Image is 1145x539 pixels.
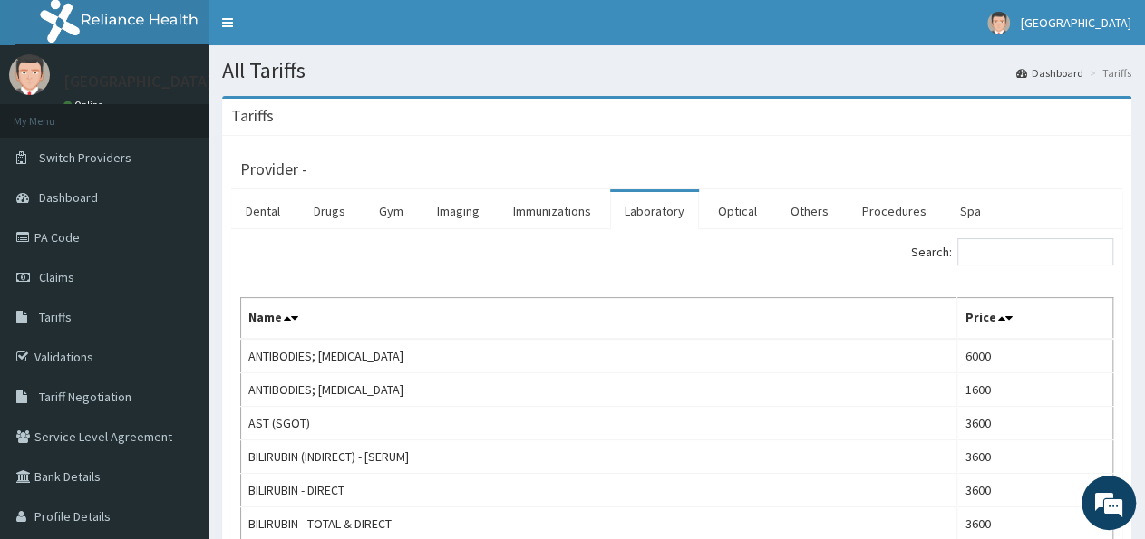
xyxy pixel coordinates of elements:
[1016,65,1083,81] a: Dashboard
[241,474,957,507] td: BILIRUBIN - DIRECT
[957,407,1113,440] td: 3600
[241,440,957,474] td: BILIRUBIN (INDIRECT) - [SERUM]
[957,298,1113,340] th: Price
[9,54,50,95] img: User Image
[240,161,307,178] h3: Provider -
[39,269,74,285] span: Claims
[241,298,957,340] th: Name
[848,192,941,230] a: Procedures
[63,99,107,111] a: Online
[39,389,131,405] span: Tariff Negotiation
[957,440,1113,474] td: 3600
[94,101,305,125] div: Chat with us now
[499,192,606,230] a: Immunizations
[39,309,72,325] span: Tariffs
[987,12,1010,34] img: User Image
[703,192,771,230] a: Optical
[241,339,957,373] td: ANTIBODIES; [MEDICAL_DATA]
[9,352,345,416] textarea: Type your message and hit 'Enter'
[39,189,98,206] span: Dashboard
[105,157,250,340] span: We're online!
[231,108,274,124] h3: Tariffs
[241,373,957,407] td: ANTIBODIES; [MEDICAL_DATA]
[231,192,295,230] a: Dental
[610,192,699,230] a: Laboratory
[34,91,73,136] img: d_794563401_company_1708531726252_794563401
[957,474,1113,507] td: 3600
[299,192,360,230] a: Drugs
[957,238,1113,265] input: Search:
[39,149,131,166] span: Switch Providers
[911,238,1113,265] label: Search:
[241,407,957,440] td: AST (SGOT)
[1085,65,1131,81] li: Tariffs
[297,9,341,53] div: Minimize live chat window
[422,192,494,230] a: Imaging
[364,192,418,230] a: Gym
[1021,14,1131,31] span: [GEOGRAPHIC_DATA]
[957,339,1113,373] td: 6000
[957,373,1113,407] td: 1600
[946,192,995,230] a: Spa
[776,192,843,230] a: Others
[63,73,213,90] p: [GEOGRAPHIC_DATA]
[222,59,1131,82] h1: All Tariffs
